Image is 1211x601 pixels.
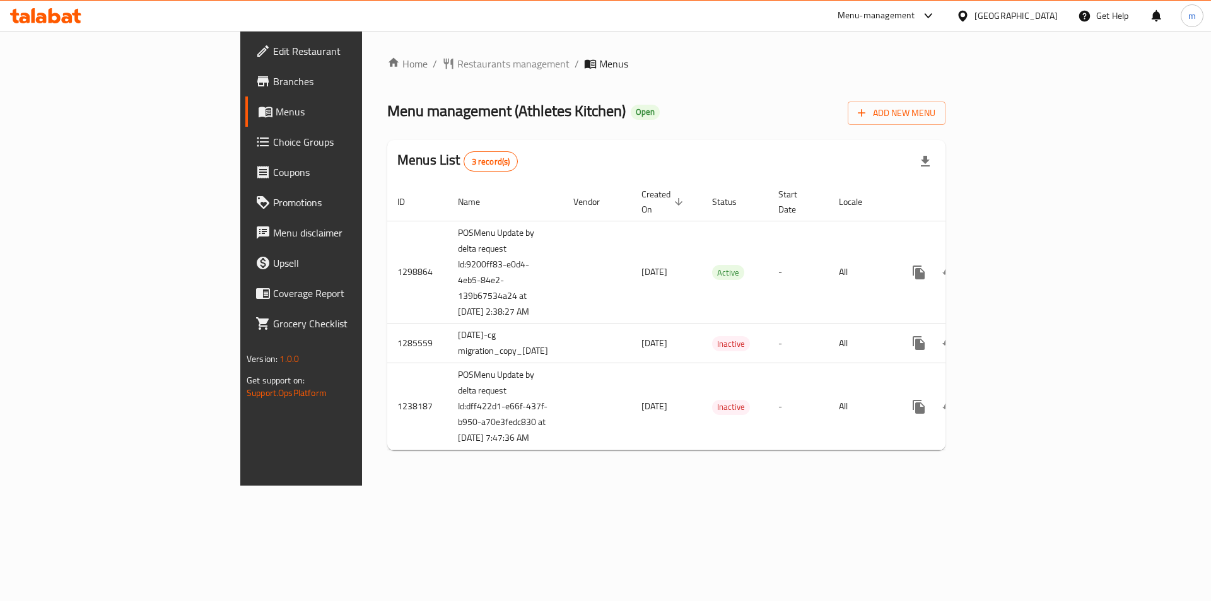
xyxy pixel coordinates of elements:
button: Add New Menu [848,102,945,125]
div: Open [631,105,660,120]
span: Branches [273,74,433,89]
span: Open [631,107,660,117]
span: m [1188,9,1196,23]
span: Menus [276,104,433,119]
div: Active [712,265,744,280]
div: Inactive [712,336,750,351]
button: more [904,257,934,288]
div: Menu-management [838,8,915,23]
span: Get support on: [247,372,305,388]
td: - [768,324,829,363]
nav: breadcrumb [387,56,945,71]
button: Change Status [934,257,964,288]
td: All [829,363,894,450]
button: Change Status [934,392,964,422]
a: Menu disclaimer [245,218,443,248]
span: Grocery Checklist [273,316,433,331]
span: Version: [247,351,278,367]
span: Inactive [712,337,750,351]
span: Add New Menu [858,105,935,121]
td: [DATE]-cg migration_copy_[DATE] [448,324,563,363]
span: Coverage Report [273,286,433,301]
span: Choice Groups [273,134,433,149]
span: Active [712,265,744,280]
button: more [904,392,934,422]
a: Coupons [245,157,443,187]
div: [GEOGRAPHIC_DATA] [974,9,1058,23]
a: Upsell [245,248,443,278]
span: Edit Restaurant [273,44,433,59]
span: Menus [599,56,628,71]
div: Inactive [712,400,750,415]
button: more [904,328,934,358]
span: Promotions [273,195,433,210]
li: / [575,56,579,71]
th: Actions [894,183,1035,221]
table: enhanced table [387,183,1035,451]
span: 3 record(s) [464,156,518,168]
h2: Menus List [397,151,518,172]
span: Status [712,194,753,209]
a: Edit Restaurant [245,36,443,66]
span: 1.0.0 [279,351,299,367]
span: Coupons [273,165,433,180]
a: Menus [245,96,443,127]
span: Locale [839,194,879,209]
a: Restaurants management [442,56,570,71]
span: Restaurants management [457,56,570,71]
a: Support.OpsPlatform [247,385,327,401]
td: - [768,221,829,324]
a: Branches [245,66,443,96]
span: [DATE] [641,335,667,351]
td: - [768,363,829,450]
a: Coverage Report [245,278,443,308]
span: Start Date [778,187,814,217]
a: Promotions [245,187,443,218]
span: Created On [641,187,687,217]
span: ID [397,194,421,209]
span: Menu disclaimer [273,225,433,240]
a: Grocery Checklist [245,308,443,339]
span: [DATE] [641,264,667,280]
span: Name [458,194,496,209]
button: Change Status [934,328,964,358]
span: Vendor [573,194,616,209]
td: All [829,221,894,324]
td: All [829,324,894,363]
div: Total records count [464,151,518,172]
span: Menu management ( Athletes Kitchen ) [387,96,626,125]
span: [DATE] [641,398,667,414]
span: Upsell [273,255,433,271]
div: Export file [910,146,940,177]
td: POSMenu Update by delta request Id:dff422d1-e66f-437f-b950-a70e3fedc830 at [DATE] 7:47:36 AM [448,363,563,450]
span: Inactive [712,400,750,414]
a: Choice Groups [245,127,443,157]
td: POSMenu Update by delta request Id:9200ff83-e0d4-4eb5-84e2-139b67534a24 at [DATE] 2:38:27 AM [448,221,563,324]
